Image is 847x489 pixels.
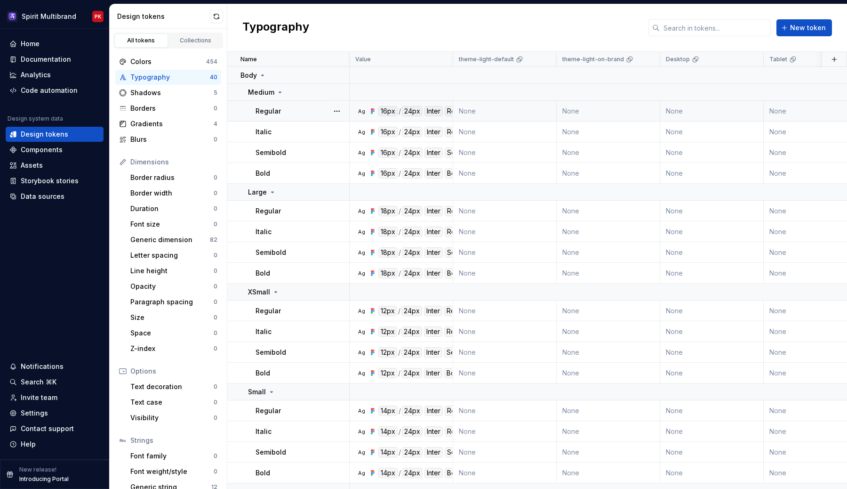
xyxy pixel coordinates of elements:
[424,447,443,457] div: Inter
[130,104,214,113] div: Borders
[6,406,104,421] a: Settings
[130,173,214,182] div: Border radius
[248,187,267,197] p: Large
[115,116,221,131] a: Gradients4
[6,127,104,142] a: Design tokens
[256,106,281,116] p: Regular
[453,442,557,463] td: None
[358,369,365,377] div: Ag
[402,206,423,216] div: 24px
[19,475,69,483] p: Introducing Portal
[214,105,217,112] div: 0
[453,363,557,383] td: None
[378,168,398,179] div: 16px
[130,119,214,129] div: Gradients
[557,201,660,221] td: None
[214,468,217,475] div: 0
[256,269,270,278] p: Bold
[214,120,217,128] div: 4
[399,168,401,179] div: /
[445,247,479,258] div: Semibold
[256,348,286,357] p: Semibold
[666,56,690,63] p: Desktop
[660,321,764,342] td: None
[660,342,764,363] td: None
[214,174,217,181] div: 0
[402,168,423,179] div: 24px
[127,395,221,410] a: Text case0
[444,368,463,378] div: Bold
[130,382,214,391] div: Text decoration
[445,127,489,137] div: Regular italic
[399,426,401,437] div: /
[127,279,221,294] a: Opacity0
[557,101,660,122] td: None
[378,406,398,416] div: 14px
[402,268,423,278] div: 24px
[776,19,832,36] button: New token
[256,206,281,216] p: Regular
[21,192,64,201] div: Data sources
[358,328,365,335] div: Ag
[130,282,214,291] div: Opacity
[557,122,660,142] td: None
[6,359,104,374] button: Notifications
[6,36,104,51] a: Home
[358,448,365,456] div: Ag
[401,326,422,337] div: 24px
[660,363,764,383] td: None
[444,306,473,316] div: Regular
[557,342,660,363] td: None
[398,326,400,337] div: /
[453,221,557,242] td: None
[7,11,18,22] img: 63932fde-23f0-455f-9474-7c6a8a4930cd.png
[660,421,764,442] td: None
[358,269,365,277] div: Ag
[127,217,221,232] a: Font size0
[130,367,217,376] div: Options
[21,362,64,371] div: Notifications
[248,88,274,97] p: Medium
[424,247,443,258] div: Inter
[424,306,442,316] div: Inter
[660,463,764,483] td: None
[660,101,764,122] td: None
[21,424,74,433] div: Contact support
[399,227,401,237] div: /
[248,287,270,297] p: XSmall
[95,13,101,20] div: PK
[769,56,787,63] p: Tablet
[214,399,217,406] div: 0
[378,306,397,316] div: 12px
[378,326,397,337] div: 12px
[256,327,272,336] p: Italic
[660,201,764,221] td: None
[214,252,217,259] div: 0
[660,242,764,263] td: None
[256,148,286,157] p: Semibold
[130,467,214,476] div: Font weight/style
[256,169,270,178] p: Bold
[130,297,214,307] div: Paragraph spacing
[660,19,771,36] input: Search in tokens...
[660,163,764,184] td: None
[453,201,557,221] td: None
[2,6,107,26] button: Spirit MultibrandPK
[444,347,478,358] div: Semibold
[445,147,479,158] div: Semibold
[21,86,78,95] div: Code automation
[358,428,365,435] div: Ag
[660,301,764,321] td: None
[214,136,217,143] div: 0
[8,115,63,122] div: Design system data
[130,328,214,338] div: Space
[445,268,463,278] div: Bold
[21,393,57,402] div: Invite team
[130,266,214,276] div: Line height
[127,464,221,479] a: Font weight/style0
[399,147,401,158] div: /
[358,228,365,236] div: Ag
[127,379,221,394] a: Text decoration0
[402,426,423,437] div: 24px
[214,205,217,212] div: 0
